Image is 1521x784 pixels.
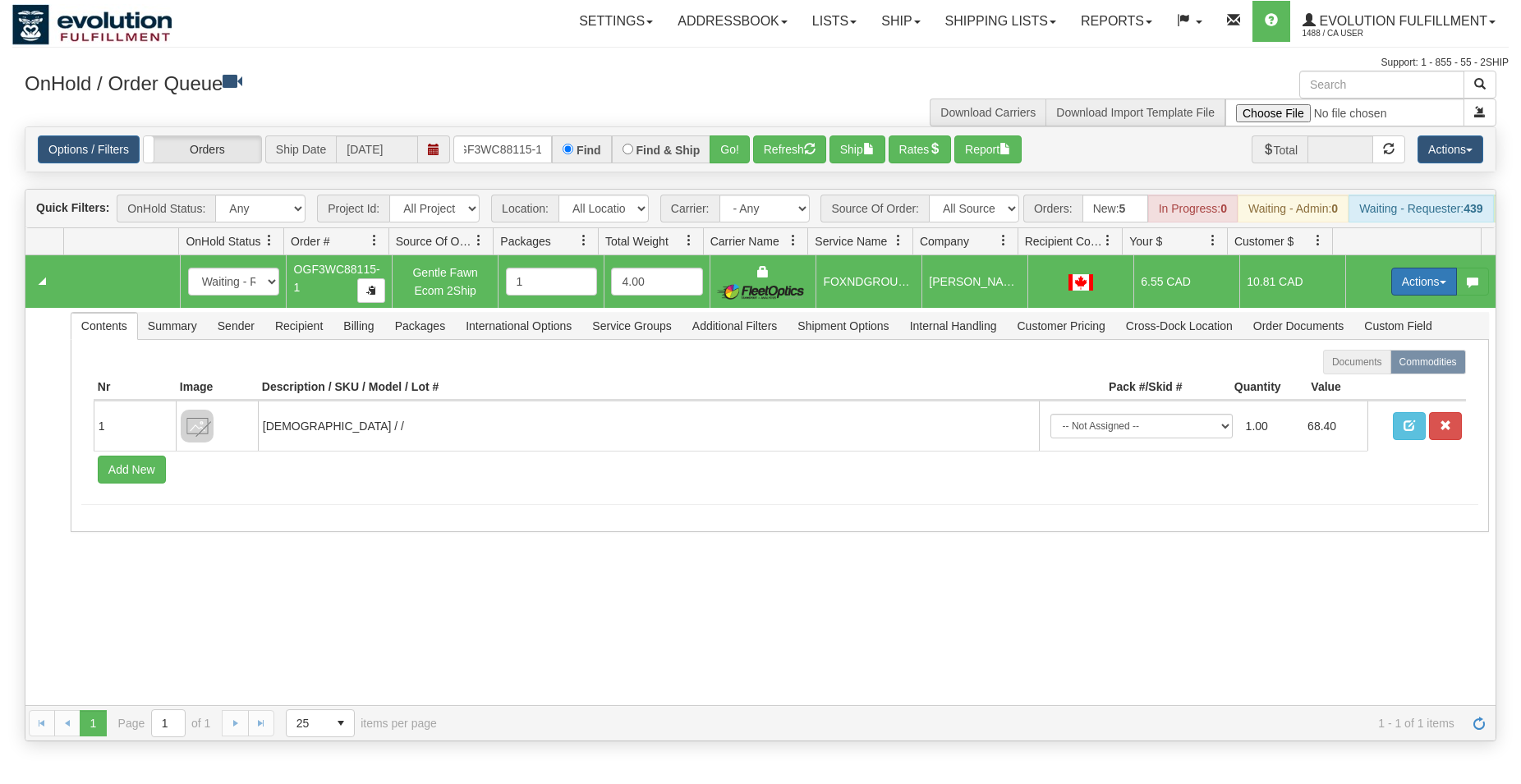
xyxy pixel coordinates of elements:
span: Summary [138,313,207,339]
div: In Progress: [1148,195,1238,222]
th: Image [176,374,258,401]
button: Add New [98,456,166,484]
td: 68.40 [1301,407,1363,445]
a: Download Carriers [940,106,1036,119]
label: Find & Ship [636,144,701,156]
span: Billing [333,313,384,339]
th: Nr [94,374,176,401]
input: Order # [453,135,552,163]
td: FOXNDGROUND [816,255,921,308]
td: 10.81 CAD [1239,255,1345,308]
a: Customer $ filter column settings [1304,227,1332,254]
button: Rates [889,135,952,163]
th: Value [1285,374,1367,401]
span: Evolution Fulfillment [1316,14,1487,28]
a: Reports [1068,1,1165,42]
a: Addressbook [665,1,800,42]
td: [PERSON_NAME] [921,255,1027,308]
span: Service Groups [582,313,681,339]
th: Pack #/Skid # [1039,374,1187,401]
span: 25 [296,715,318,731]
label: Quick Filters: [36,199,109,216]
span: Orders: [1023,195,1082,222]
div: Support: 1 - 855 - 55 - 2SHIP [12,56,1509,70]
span: items per page [286,709,437,737]
span: Source Of Order [396,233,473,250]
input: Search [1299,71,1464,99]
button: Report [954,135,1022,163]
label: Find [577,144,601,156]
a: Source Of Order filter column settings [465,227,493,254]
h3: OnHold / Order Queue [25,71,748,94]
a: Download Import Template File [1056,106,1215,119]
a: Refresh [1466,710,1492,736]
span: Order Documents [1243,313,1353,339]
span: Customer Pricing [1007,313,1114,339]
td: 1 [94,401,176,451]
a: Lists [800,1,869,42]
a: Packages filter column settings [570,227,598,254]
span: OnHold Status: [117,195,215,222]
span: Location: [491,195,558,222]
div: Gentle Fawn Ecom 2Ship [400,264,491,300]
span: Packages [500,233,550,250]
span: Total [1252,135,1308,163]
input: Import [1225,99,1464,126]
span: Recipient Country [1025,233,1102,250]
span: Project Id: [317,195,389,222]
button: Actions [1418,135,1483,163]
a: Ship [869,1,932,42]
div: grid toolbar [25,190,1496,228]
input: Page 1 [152,710,185,736]
td: [DEMOGRAPHIC_DATA] / / [258,401,1039,451]
span: International Options [456,313,581,339]
a: Company filter column settings [990,227,1018,254]
a: Your $ filter column settings [1199,227,1227,254]
span: Additional Filters [682,313,788,339]
span: Source Of Order: [820,195,929,222]
th: Description / SKU / Model / Lot # [258,374,1039,401]
button: Search [1464,71,1496,99]
span: Total Weight [605,233,669,250]
strong: 0 [1220,202,1227,215]
span: Page of 1 [118,709,211,737]
button: Ship [829,135,885,163]
span: Carrier Name [710,233,779,250]
a: Service Name filter column settings [885,227,912,254]
a: Order # filter column settings [361,227,388,254]
a: Shipping lists [933,1,1068,42]
span: Contents [71,313,137,339]
span: Customer $ [1234,233,1294,250]
button: Actions [1391,268,1457,296]
img: logo1488.jpg [12,4,172,45]
a: Recipient Country filter column settings [1094,227,1122,254]
span: OnHold Status [186,233,260,250]
button: Go! [710,135,750,163]
span: Internal Handling [900,313,1007,339]
span: Shipment Options [788,313,898,339]
strong: 0 [1331,202,1338,215]
div: Waiting - Requester: [1349,195,1493,222]
a: Options / Filters [38,135,140,163]
span: select [328,710,354,736]
a: Collapse [32,271,53,291]
a: OnHold Status filter column settings [255,227,283,254]
div: Waiting - Admin: [1238,195,1349,222]
strong: 5 [1119,202,1126,215]
button: Copy to clipboard [357,278,385,303]
label: Documents [1323,350,1391,374]
span: Packages [385,313,455,339]
img: CA [1068,274,1093,291]
strong: 439 [1464,202,1482,215]
span: Recipient [265,313,333,339]
span: 1 - 1 of 1 items [460,717,1454,730]
label: Orders [144,136,261,163]
td: 6.55 CAD [1133,255,1239,308]
span: Cross-Dock Location [1116,313,1243,339]
div: New: [1082,195,1148,222]
span: Your $ [1129,233,1162,250]
span: Service Name [815,233,887,250]
span: Page 1 [80,710,106,736]
span: Custom Field [1354,313,1441,339]
td: 1.00 [1239,407,1302,445]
